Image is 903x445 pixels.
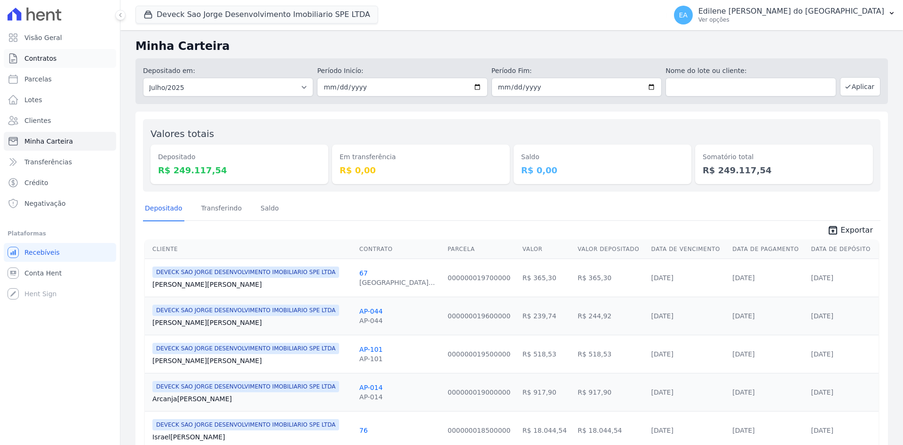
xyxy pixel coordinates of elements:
a: Saldo [259,197,281,221]
label: Período Inicío: [317,66,487,76]
a: [DATE] [811,350,833,358]
a: [DATE] [732,350,754,358]
a: AP-044 [359,307,383,315]
a: Visão Geral [4,28,116,47]
a: 000000019500000 [448,350,511,358]
dt: Somatório total [703,152,865,162]
td: R$ 365,30 [574,259,647,297]
label: Período Fim: [491,66,662,76]
span: Parcelas [24,74,52,84]
th: Valor Depositado [574,240,647,259]
a: [DATE] [651,312,673,320]
a: 67 [359,269,368,277]
dd: R$ 249.117,54 [158,164,321,177]
th: Contrato [356,240,444,259]
a: Depositado [143,197,184,221]
a: [DATE] [651,274,673,282]
a: 000000018500000 [448,427,511,434]
span: Minha Carteira [24,137,73,146]
a: [DATE] [651,350,673,358]
span: Recebíveis [24,248,60,257]
a: 76 [359,427,368,434]
a: 000000019000000 [448,388,511,396]
dt: Saldo [521,152,684,162]
span: Exportar [840,225,873,236]
a: unarchive Exportar [820,225,880,238]
a: [DATE] [811,427,833,434]
span: Conta Hent [24,268,62,278]
a: Transferências [4,153,116,171]
span: DEVECK SAO JORGE DESENVOLVIMENTO IMOBILIARIO SPE LTDA [152,305,339,316]
a: [DATE] [732,427,754,434]
span: Visão Geral [24,33,62,42]
i: unarchive [827,225,839,236]
button: EA Edilene [PERSON_NAME] do [GEOGRAPHIC_DATA] Ver opções [666,2,903,28]
span: Clientes [24,116,51,125]
label: Depositado em: [143,67,195,74]
span: Negativação [24,199,66,208]
p: Ver opções [698,16,884,24]
a: Conta Hent [4,264,116,283]
td: R$ 244,92 [574,297,647,335]
div: [GEOGRAPHIC_DATA]... [359,278,435,287]
button: Aplicar [840,77,880,96]
dt: Depositado [158,152,321,162]
dd: R$ 0,00 [340,164,502,177]
dt: Em transferência [340,152,502,162]
th: Parcela [444,240,519,259]
a: AP-101 [359,346,383,353]
a: [PERSON_NAME][PERSON_NAME] [152,280,352,289]
a: [DATE] [811,388,833,396]
th: Data de Vencimento [648,240,729,259]
a: Negativação [4,194,116,213]
span: DEVECK SAO JORGE DESENVOLVIMENTO IMOBILIARIO SPE LTDA [152,267,339,278]
td: R$ 518,53 [574,335,647,373]
span: DEVECK SAO JORGE DESENVOLVIMENTO IMOBILIARIO SPE LTDA [152,419,339,430]
th: Data de Pagamento [729,240,807,259]
p: Edilene [PERSON_NAME] do [GEOGRAPHIC_DATA] [698,7,884,16]
a: Arcanja[PERSON_NAME] [152,394,352,404]
label: Nome do lote ou cliente: [665,66,836,76]
td: R$ 239,74 [519,297,574,335]
div: AP-044 [359,316,383,325]
a: [DATE] [651,427,673,434]
span: Contratos [24,54,56,63]
a: AP-014 [359,384,383,391]
span: Transferências [24,157,72,167]
th: Data de Depósito [808,240,879,259]
span: Crédito [24,178,48,187]
a: Crédito [4,173,116,192]
a: 000000019700000 [448,274,511,282]
div: AP-101 [359,354,383,364]
td: R$ 365,30 [519,259,574,297]
a: [DATE] [811,312,833,320]
a: Recebíveis [4,243,116,262]
a: 000000019600000 [448,312,511,320]
a: Minha Carteira [4,132,116,151]
h2: Minha Carteira [135,38,888,55]
th: Valor [519,240,574,259]
a: [PERSON_NAME][PERSON_NAME] [152,356,352,365]
a: [DATE] [811,274,833,282]
td: R$ 518,53 [519,335,574,373]
span: DEVECK SAO JORGE DESENVOLVIMENTO IMOBILIARIO SPE LTDA [152,381,339,392]
a: Lotes [4,90,116,109]
th: Cliente [145,240,356,259]
span: Lotes [24,95,42,105]
label: Valores totais [150,128,214,139]
a: Parcelas [4,70,116,89]
span: DEVECK SAO JORGE DESENVOLVIMENTO IMOBILIARIO SPE LTDA [152,343,339,354]
dd: R$ 0,00 [521,164,684,177]
a: [DATE] [732,312,754,320]
span: EA [679,12,688,18]
button: Deveck Sao Jorge Desenvolvimento Imobiliario SPE LTDA [135,6,378,24]
a: Transferindo [199,197,244,221]
dd: R$ 249.117,54 [703,164,865,177]
a: [PERSON_NAME][PERSON_NAME] [152,318,352,327]
a: [DATE] [732,388,754,396]
td: R$ 917,90 [574,373,647,411]
a: [DATE] [651,388,673,396]
div: Plataformas [8,228,112,239]
a: Clientes [4,111,116,130]
a: Contratos [4,49,116,68]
